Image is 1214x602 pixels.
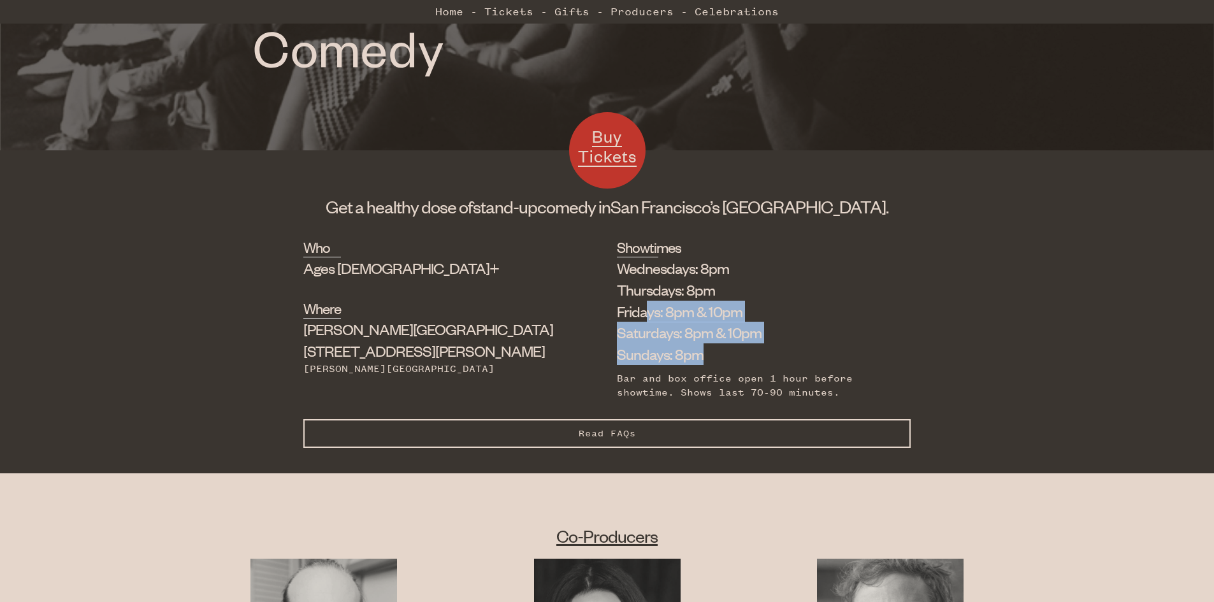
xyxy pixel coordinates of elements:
div: Ages [DEMOGRAPHIC_DATA]+ [303,257,553,279]
span: [GEOGRAPHIC_DATA]. [722,196,888,217]
span: San Francisco’s [611,196,719,217]
li: Wednesdays: 8pm [617,257,892,279]
h2: Where [303,298,341,319]
span: Read FAQs [579,428,636,439]
h2: Co-Producers [182,524,1032,547]
div: Bar and box office open 1 hour before showtime. Shows last 70-90 minutes. [617,371,892,400]
span: [PERSON_NAME][GEOGRAPHIC_DATA] [303,319,553,338]
button: Read FAQs [303,419,911,448]
li: Fridays: 8pm & 10pm [617,301,892,322]
div: [STREET_ADDRESS][PERSON_NAME] [303,319,553,362]
li: Thursdays: 8pm [617,279,892,301]
span: stand-up [473,196,537,217]
li: Saturdays: 8pm & 10pm [617,322,892,343]
h1: Get a healthy dose of comedy in [303,195,911,218]
li: Sundays: 8pm [617,343,892,365]
span: Buy Tickets [578,125,637,167]
h2: Who [303,237,341,257]
div: [PERSON_NAME][GEOGRAPHIC_DATA] [303,362,553,376]
h2: Showtimes [617,237,658,257]
a: Buy Tickets [569,112,646,189]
